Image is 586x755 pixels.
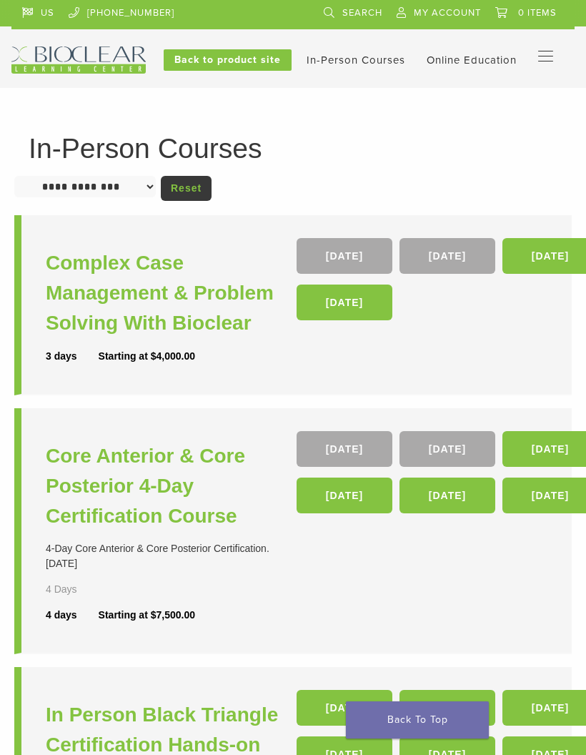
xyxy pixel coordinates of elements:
a: [DATE] [297,238,392,274]
a: [DATE] [399,690,495,726]
span: 0 items [518,7,557,19]
a: Complex Case Management & Problem Solving With Bioclear [46,248,297,338]
span: My Account [414,7,481,19]
img: Bioclear [11,46,146,74]
a: [DATE] [399,478,495,513]
div: 4-Day Core Anterior & Core Posterior Certification. [DATE] [46,541,297,571]
div: 4 Days [46,582,84,597]
div: , , , , , [297,431,547,520]
div: 3 days [46,349,99,364]
div: 4 days [46,608,99,623]
div: Starting at $7,500.00 [99,608,195,623]
a: [DATE] [297,431,392,467]
a: Back To Top [346,701,489,739]
a: Online Education [427,54,517,66]
div: Starting at $4,000.00 [99,349,195,364]
a: Reset [161,176,212,201]
a: [DATE] [399,238,495,274]
span: Search [342,7,382,19]
nav: Primary Navigation [538,46,564,68]
a: Back to product site [164,49,292,71]
a: Core Anterior & Core Posterior 4-Day Certification Course [46,441,297,531]
div: , , , [297,238,547,327]
h1: In-Person Courses [29,134,557,162]
a: [DATE] [399,431,495,467]
a: [DATE] [297,478,392,513]
a: In-Person Courses [307,54,405,66]
a: [DATE] [297,285,392,320]
a: [DATE] [297,690,392,726]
